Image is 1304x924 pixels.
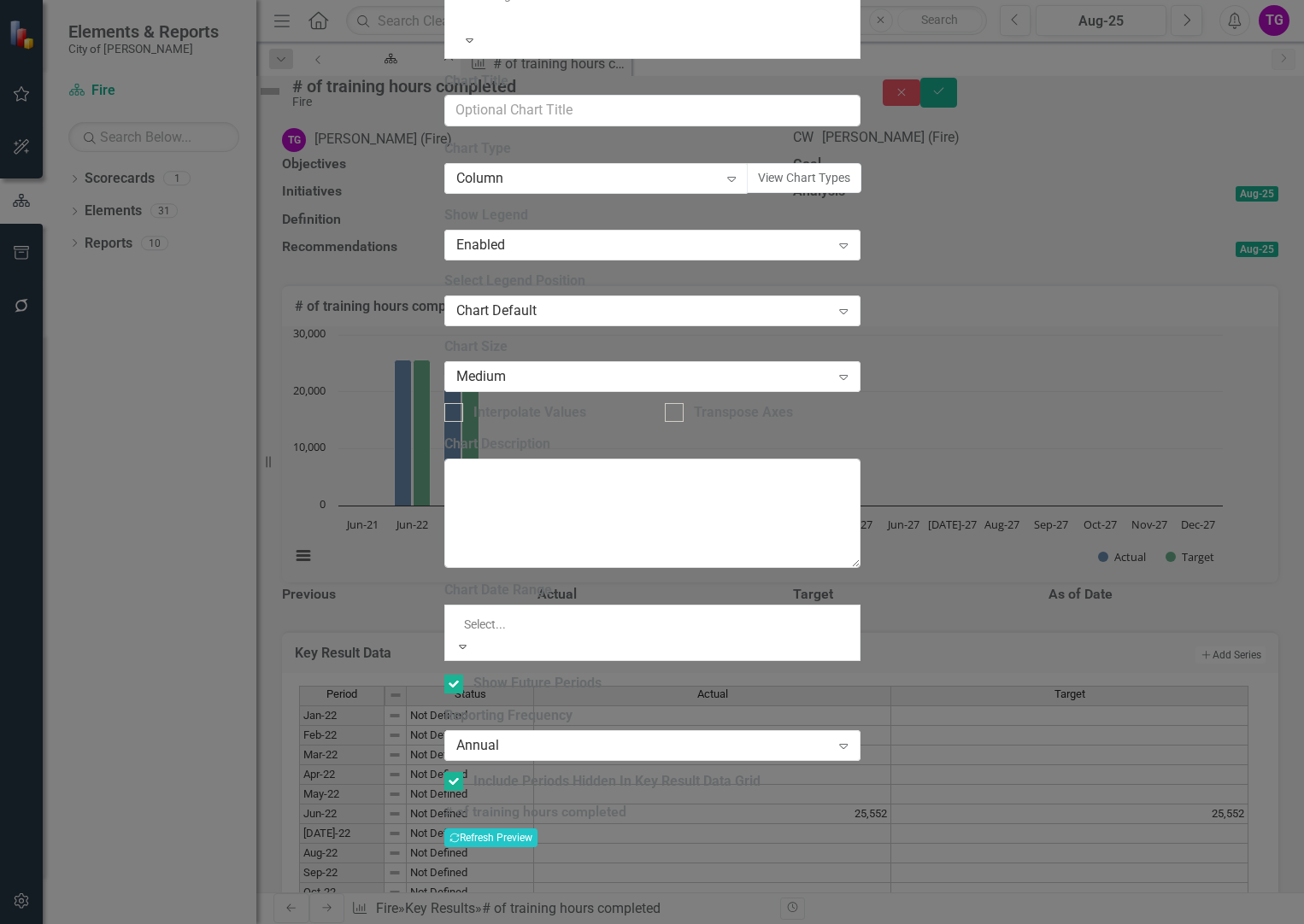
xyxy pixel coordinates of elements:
[747,163,861,193] button: View Chart Types
[473,772,761,792] div: Include Periods Hidden In Key Result Data Grid
[473,674,602,693] div: Show Future Periods
[456,301,831,320] div: Chart Default
[444,828,537,847] button: Refresh Preview
[444,435,861,454] label: Chart Description
[444,272,861,291] label: Select Legend Position
[473,403,586,423] div: Interpolate Values
[456,366,831,386] div: Medium
[444,337,861,357] label: Chart Size
[444,72,861,91] label: Chart Title
[444,206,861,225] label: Show Legend
[444,95,861,126] input: Optional Chart Title
[694,403,793,423] div: Transpose Axes
[444,804,861,820] h3: # of training hours completed
[456,736,831,756] div: Annual
[444,581,861,600] label: Chart Date Range
[456,236,831,255] div: Enabled
[444,139,861,159] label: Chart Type
[456,169,719,189] div: Column
[444,706,861,726] label: Reporting Frequency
